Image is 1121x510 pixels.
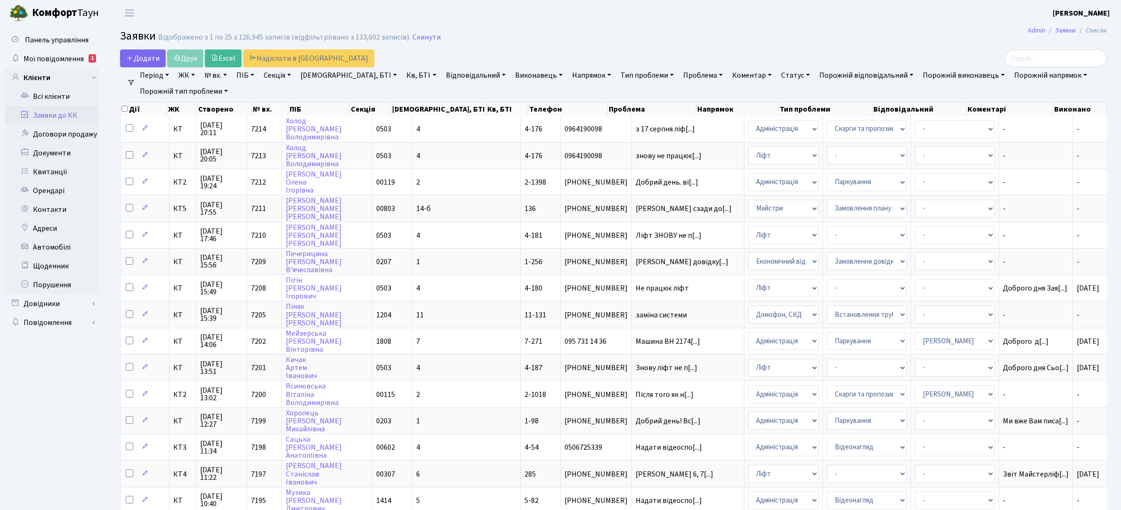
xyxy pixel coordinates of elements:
a: Документи [5,144,99,162]
span: Доброго дня Сьо[...] [1003,363,1069,373]
span: [PERSON_NAME] 6, 7[...] [636,469,713,479]
span: Знову ліфт не п[...] [636,363,697,373]
a: Виконавець [511,67,566,83]
span: - [1003,391,1069,398]
span: 285 [524,469,536,479]
a: Кв, БТІ [403,67,440,83]
span: [DATE] 15:39 [200,307,243,322]
span: 7195 [251,495,266,506]
span: КТ3 [173,444,192,451]
span: [PERSON_NAME] сзади до[...] [636,203,732,214]
span: 1-98 [524,416,539,426]
span: 2 [416,177,420,187]
b: Комфорт [32,5,77,20]
span: - [1077,310,1080,320]
span: [DATE] 14:06 [200,333,243,348]
b: [PERSON_NAME] [1053,8,1110,18]
th: Коментарі [967,103,1053,116]
span: 4 [416,124,420,134]
th: [DEMOGRAPHIC_DATA], БТІ [391,103,486,116]
span: [DATE] 12:27 [200,413,243,428]
a: [PERSON_NAME]ОленаІгорівна [286,169,342,195]
span: Після того як н[...] [636,389,694,400]
span: [PHONE_NUMBER] [565,311,628,319]
span: - [1003,178,1069,186]
span: [DATE] 20:05 [200,148,243,163]
th: Відповідальний [872,103,967,116]
span: КТ5 [173,205,192,212]
span: 14-б [416,203,431,214]
span: 5-82 [524,495,539,506]
a: КичакАртемІванович [286,355,317,381]
a: Хоролець[PERSON_NAME]Михайлівна [286,408,342,434]
span: КТ2 [173,391,192,398]
span: Надати відеоспо[...] [636,495,702,506]
span: [DATE] [1077,469,1099,479]
span: 0964190098 [565,152,628,160]
span: Доброго д[...] [1003,336,1048,347]
th: ПІБ [289,103,350,116]
th: № вх. [252,103,289,116]
span: 7213 [251,151,266,161]
span: - [1077,230,1080,241]
span: 0203 [376,416,391,426]
span: 4-180 [524,283,542,293]
a: Пігін[PERSON_NAME]Ігорович [286,275,342,301]
a: Коментар [728,67,775,83]
a: Тип проблеми [617,67,677,83]
span: [PHONE_NUMBER] [565,417,628,425]
span: [PHONE_NUMBER] [565,232,628,239]
a: Секція [260,67,295,83]
span: Надати відеоспо[...] [636,442,702,453]
span: 11 [416,310,424,320]
span: 6 [416,469,420,479]
a: Мої повідомлення1 [5,49,99,68]
span: [DATE] 17:46 [200,227,243,243]
span: КТ [173,497,192,504]
span: 0503 [376,283,391,293]
span: КТ2 [173,178,192,186]
th: Кв, БТІ [486,103,528,116]
span: 1 [416,416,420,426]
span: - [1077,151,1080,161]
span: - [1077,177,1080,187]
a: Піняк[PERSON_NAME][PERSON_NAME] [286,302,342,328]
span: заміна системи [636,311,740,319]
span: з 17 серпня ліф[...] [636,124,695,134]
th: ЖК [167,103,198,116]
a: [PERSON_NAME]СтаніславІванович [286,461,342,487]
a: Сацька[PERSON_NAME]Анатоліївна [286,434,342,461]
span: [PHONE_NUMBER] [565,470,628,478]
a: ПІБ [233,67,258,83]
span: Добрий день! Вс[...] [636,416,701,426]
span: [DATE] 20:11 [200,121,243,137]
span: 4 [416,283,420,293]
span: 00803 [376,203,395,214]
span: - [1003,205,1069,212]
span: [DATE] [1077,283,1099,293]
th: Тип проблеми [779,103,872,116]
nav: breadcrumb [1014,21,1121,40]
button: Переключити навігацію [118,5,141,21]
span: Додати [126,53,160,64]
th: Дії [121,103,167,116]
span: Звіт Майстерліф[...] [1003,469,1069,479]
span: Таун [32,5,99,21]
span: 4-54 [524,442,539,453]
a: Заявки [1055,25,1076,35]
span: [PHONE_NUMBER] [565,391,628,398]
span: 2-1398 [524,177,546,187]
span: - [1077,495,1080,506]
span: 0207 [376,257,391,267]
span: 7205 [251,310,266,320]
th: Секція [350,103,391,116]
a: Печерицина[PERSON_NAME]В’ячеславівна [286,249,342,275]
span: - [1003,125,1069,133]
span: [DATE] [1077,336,1099,347]
span: Добрий день. ві[...] [636,177,698,187]
span: 7212 [251,177,266,187]
span: 4-187 [524,363,542,373]
span: [DATE] 11:22 [200,466,243,481]
span: - [1077,389,1080,400]
span: - [1003,258,1069,266]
